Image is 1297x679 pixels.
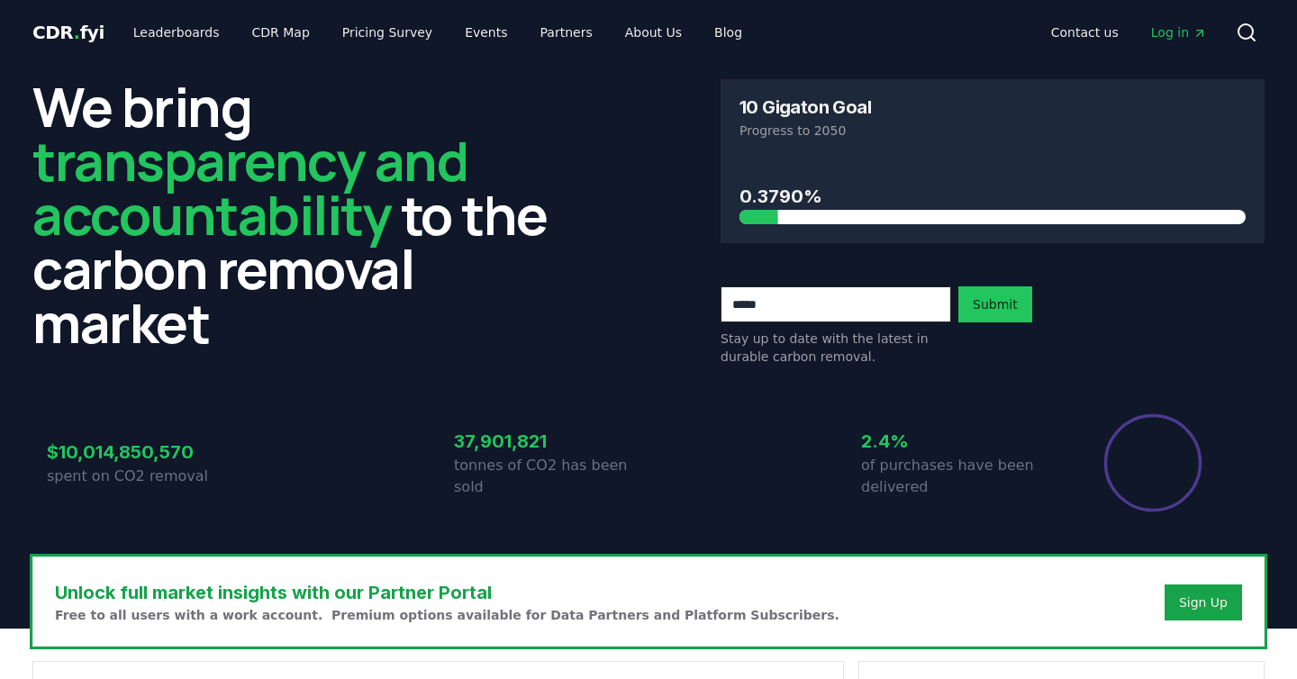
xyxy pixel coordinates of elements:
h2: We bring to the carbon removal market [32,79,576,349]
nav: Main [119,16,757,49]
button: Submit [958,286,1032,322]
p: Progress to 2050 [739,122,1246,140]
h3: 10 Gigaton Goal [739,98,871,116]
a: Contact us [1037,16,1133,49]
a: Sign Up [1179,593,1228,611]
a: Blog [700,16,757,49]
a: CDR Map [238,16,324,49]
h3: 37,901,821 [454,428,648,455]
a: Leaderboards [119,16,234,49]
a: Events [450,16,522,49]
a: Partners [526,16,607,49]
p: Free to all users with a work account. Premium options available for Data Partners and Platform S... [55,606,839,624]
span: . [74,22,80,43]
span: CDR fyi [32,22,104,43]
nav: Main [1037,16,1221,49]
p: Stay up to date with the latest in durable carbon removal. [721,330,951,366]
p: spent on CO2 removal [47,466,241,487]
button: Sign Up [1165,584,1242,620]
a: Pricing Survey [328,16,447,49]
a: About Us [611,16,696,49]
a: CDR.fyi [32,20,104,45]
h3: Unlock full market insights with our Partner Portal [55,579,839,606]
h3: 2.4% [861,428,1056,455]
p: of purchases have been delivered [861,455,1056,498]
p: tonnes of CO2 has been sold [454,455,648,498]
span: Log in [1151,23,1207,41]
span: transparency and accountability [32,123,467,251]
div: Percentage of sales delivered [1102,412,1203,513]
h3: $10,014,850,570 [47,439,241,466]
h3: 0.3790% [739,183,1246,210]
a: Log in [1137,16,1221,49]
